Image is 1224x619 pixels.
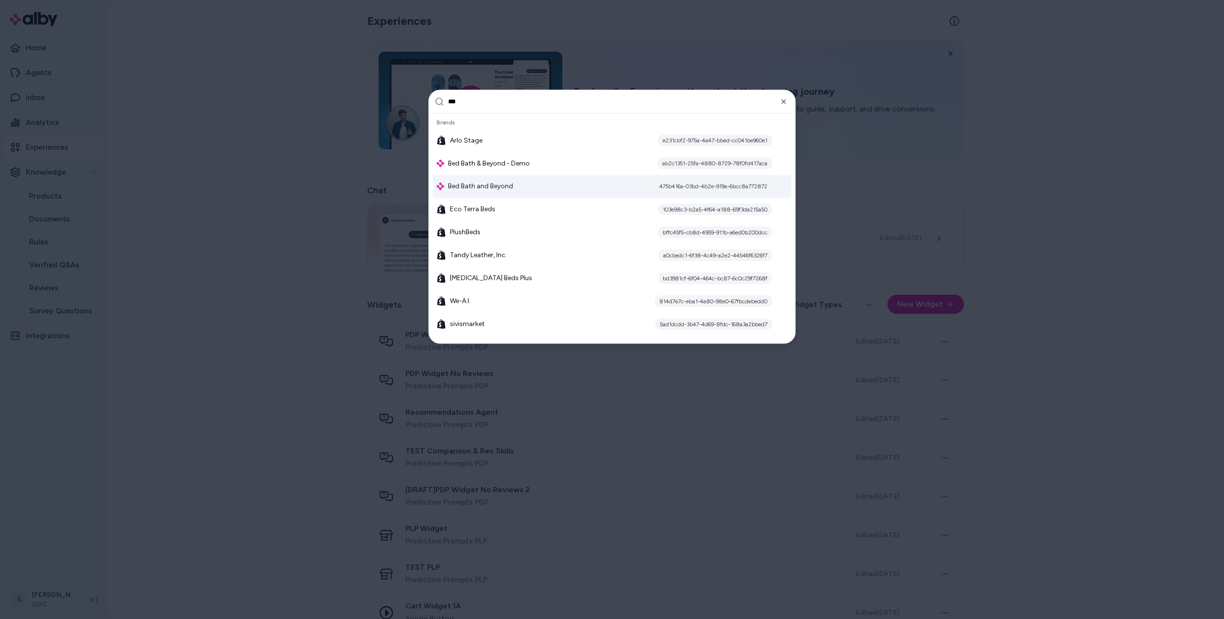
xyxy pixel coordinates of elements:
span: sivismarket [450,319,485,329]
div: ab2c1351-25fa-4880-8729-78f0fd417aca [657,157,772,169]
span: Arlo Stage [450,135,482,145]
span: Tandy Leather, Inc. [450,250,507,260]
span: PlushBeds [450,227,481,237]
div: Suggestions [429,113,795,343]
div: a0cbedc1-6f38-4c49-a2e2-44546f6326f7 [658,249,772,261]
div: 814d7e7c-eba1-4a80-98e0-67fbcdebedd0 [655,295,772,307]
div: bd3981cf-6f04-464c-bc87-6c0c29f7268f [658,272,772,284]
span: [MEDICAL_DATA] Beds Plus [450,273,532,283]
span: Bed Bath & Beyond - Demo [448,158,530,168]
span: We-A.I. [450,296,470,306]
div: 475b416a-03bd-4b2e-919a-6bcc8a772872 [655,180,772,192]
div: 5ad1dcdd-3b47-4d69-8fdc-168a3a2bbed7 [655,318,772,330]
span: Bed Bath and Beyond [448,181,513,191]
span: Eco Terra Beds [450,204,495,214]
div: bffc45f5-cb8d-4959-911b-a6ed0b200dcc [658,226,772,238]
div: 103e98c3-b2a5-4f64-a188-69f3da215a50 [658,203,772,215]
div: e231cbf2-975a-4a47-bbed-cc041be960e1 [658,134,772,146]
img: alby Logo [437,159,444,167]
img: alby Logo [437,182,444,190]
div: Brands [433,115,791,129]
